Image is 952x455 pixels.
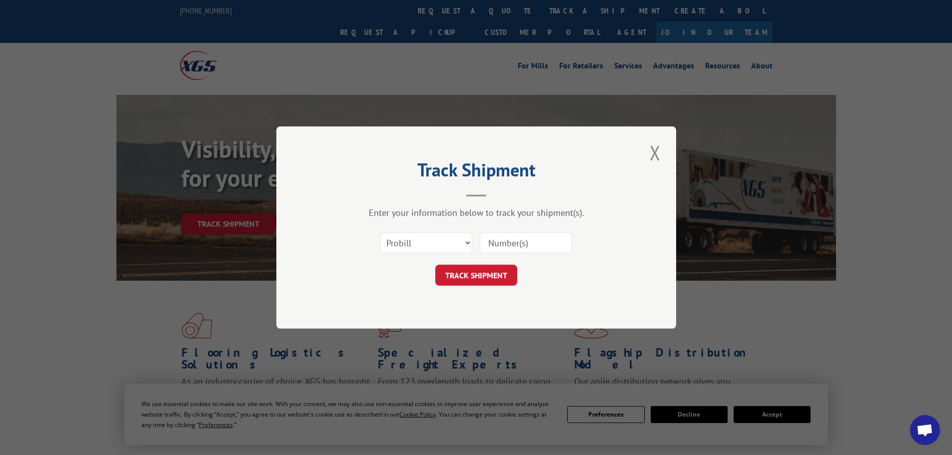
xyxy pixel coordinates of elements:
h2: Track Shipment [326,163,626,182]
button: TRACK SHIPMENT [435,265,517,286]
button: Close modal [647,139,664,166]
input: Number(s) [480,232,572,253]
div: Enter your information below to track your shipment(s). [326,207,626,218]
a: Open chat [910,415,940,445]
